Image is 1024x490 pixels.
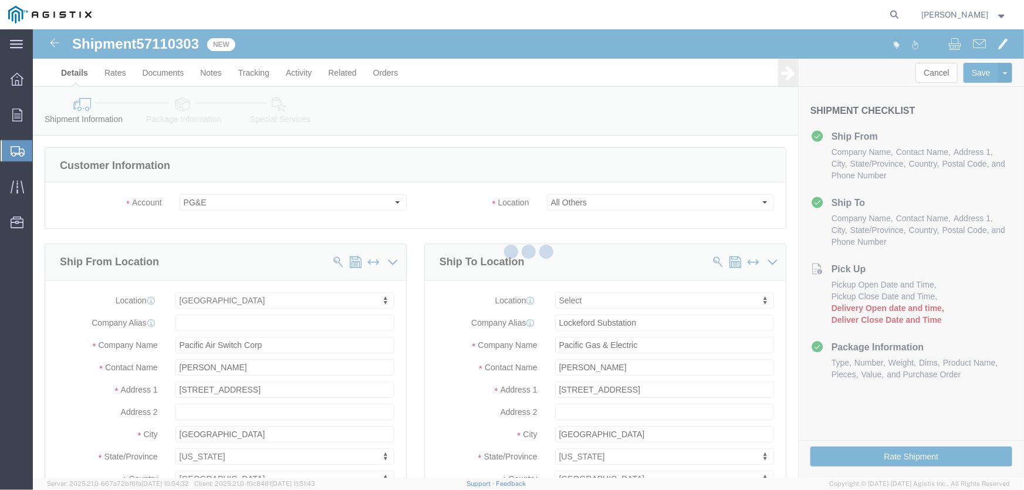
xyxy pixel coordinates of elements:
span: Server: 2025.21.0-667a72bf6fa [47,480,189,487]
span: [DATE] 10:54:32 [141,480,189,487]
img: logo [8,6,92,23]
span: Guillermina Leos [922,8,989,21]
a: Support [467,480,496,487]
span: [DATE] 11:51:43 [271,480,315,487]
a: Feedback [496,480,526,487]
span: Client: 2025.21.0-f0c8481 [194,480,315,487]
span: Copyright © [DATE]-[DATE] Agistix Inc., All Rights Reserved [829,479,1010,489]
button: [PERSON_NAME] [921,8,1008,22]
